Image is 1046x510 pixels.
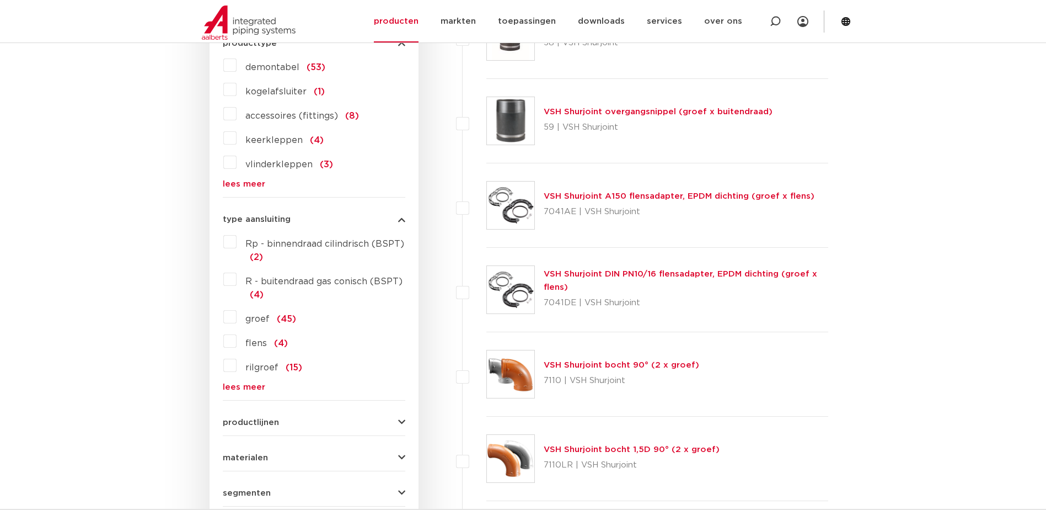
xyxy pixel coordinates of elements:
span: (45) [277,315,296,323]
span: (15) [286,363,302,372]
span: (2) [250,253,263,262]
span: segmenten [223,489,271,497]
img: Thumbnail for VSH Shurjoint bocht 90° (2 x groef) [487,350,534,398]
a: VSH Shurjoint overgangsnippel (groef x buitendraad) [544,108,773,116]
button: producttype [223,39,405,47]
span: (4) [310,136,324,145]
span: groef [245,315,270,323]
span: (4) [250,290,264,299]
button: segmenten [223,489,405,497]
a: VSH Shurjoint DIN PN10/16 flensadapter, EPDM dichting (groef x flens) [544,270,817,291]
span: producttype [223,39,277,47]
a: lees meer [223,383,405,391]
button: materialen [223,454,405,462]
p: 7041DE | VSH Shurjoint [544,294,829,312]
a: VSH Shurjoint A150 flensadapter, EPDM dichting (groef x flens) [544,192,814,200]
span: (4) [274,339,288,348]
span: productlijnen [223,418,279,427]
span: Rp - binnendraad cilindrisch (BSPT) [245,240,404,248]
span: (3) [320,160,333,169]
a: VSH Shurjoint bocht 1,5D 90° (2 x groef) [544,445,720,454]
img: Thumbnail for VSH Shurjoint A150 flensadapter, EPDM dichting (groef x flens) [487,182,534,229]
span: type aansluiting [223,215,291,224]
span: rilgroef [245,363,278,372]
p: 7041AE | VSH Shurjoint [544,203,814,221]
p: 59 | VSH Shurjoint [544,119,773,136]
img: Thumbnail for VSH Shurjoint bocht 1,5D 90° (2 x groef) [487,435,534,482]
span: demontabel [245,63,299,72]
span: vlinderkleppen [245,160,313,169]
p: 58 | VSH Shurjoint [544,34,744,52]
span: materialen [223,454,268,462]
span: R - buitendraad gas conisch (BSPT) [245,277,403,286]
img: Thumbnail for VSH Shurjoint DIN PN10/16 flensadapter, EPDM dichting (groef x flens) [487,266,534,314]
span: (53) [307,63,325,72]
span: kogelafsluiter [245,87,307,96]
span: keerkleppen [245,136,303,145]
p: 7110LR | VSH Shurjoint [544,456,720,474]
a: lees meer [223,180,405,188]
span: (1) [314,87,325,96]
a: VSH Shurjoint bocht 90° (2 x groef) [544,361,699,369]
p: 7110 | VSH Shurjoint [544,372,699,390]
button: productlijnen [223,418,405,427]
button: type aansluiting [223,215,405,224]
span: flens [245,339,267,348]
span: (8) [345,111,359,120]
span: accessoires (fittings) [245,111,338,120]
img: Thumbnail for VSH Shurjoint overgangsnippel (groef x buitendraad) [487,97,534,145]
